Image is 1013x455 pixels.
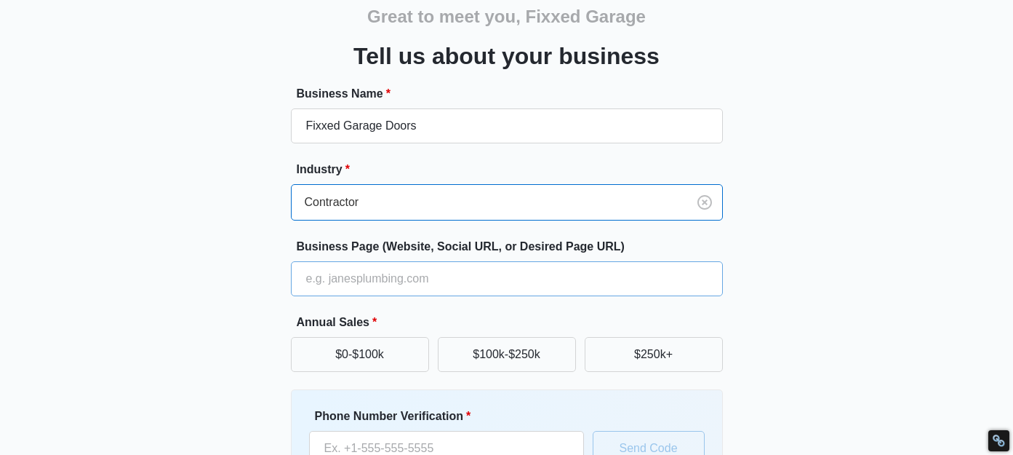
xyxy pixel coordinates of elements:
[291,337,429,372] button: $0-$100k
[297,314,729,331] label: Annual Sales
[291,108,723,143] input: e.g. Jane's Plumbing
[297,85,729,103] label: Business Name
[291,261,723,296] input: e.g. janesplumbing.com
[353,39,660,74] h3: Tell us about your business
[297,161,729,178] label: Industry
[297,238,729,256] label: Business Page (Website, Social URL, or Desired Page URL)
[992,434,1006,448] div: Restore Info Box &#10;&#10;NoFollow Info:&#10; META-Robots NoFollow: &#09;true&#10; META-Robots N...
[585,337,723,372] button: $250k+
[367,4,646,30] h2: Great to meet you, Fixxed Garage
[693,191,716,214] button: Clear
[315,408,590,425] label: Phone Number Verification
[438,337,576,372] button: $100k-$250k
